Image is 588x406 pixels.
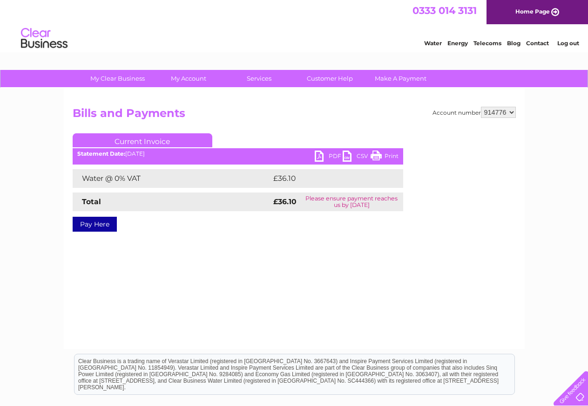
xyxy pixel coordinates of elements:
h2: Bills and Payments [73,107,516,124]
a: Water [424,40,442,47]
strong: Total [82,197,101,206]
b: Statement Date: [77,150,125,157]
a: My Clear Business [79,70,156,87]
img: logo.png [20,24,68,53]
a: Log out [557,40,579,47]
td: Please ensure payment reaches us by [DATE] [300,193,403,211]
td: Water @ 0% VAT [73,169,271,188]
a: 0333 014 3131 [412,5,477,16]
div: [DATE] [73,151,403,157]
a: CSV [343,151,371,164]
td: £36.10 [271,169,384,188]
a: Contact [526,40,549,47]
a: Current Invoice [73,133,212,147]
a: Make A Payment [362,70,439,87]
a: Services [221,70,297,87]
div: Account number [433,107,516,118]
a: Blog [507,40,520,47]
strong: £36.10 [273,197,297,206]
a: Energy [447,40,468,47]
a: Print [371,151,399,164]
a: PDF [315,151,343,164]
a: Telecoms [473,40,501,47]
a: Pay Here [73,217,117,232]
div: Clear Business is a trading name of Verastar Limited (registered in [GEOGRAPHIC_DATA] No. 3667643... [74,5,514,45]
a: My Account [150,70,227,87]
a: Customer Help [291,70,368,87]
